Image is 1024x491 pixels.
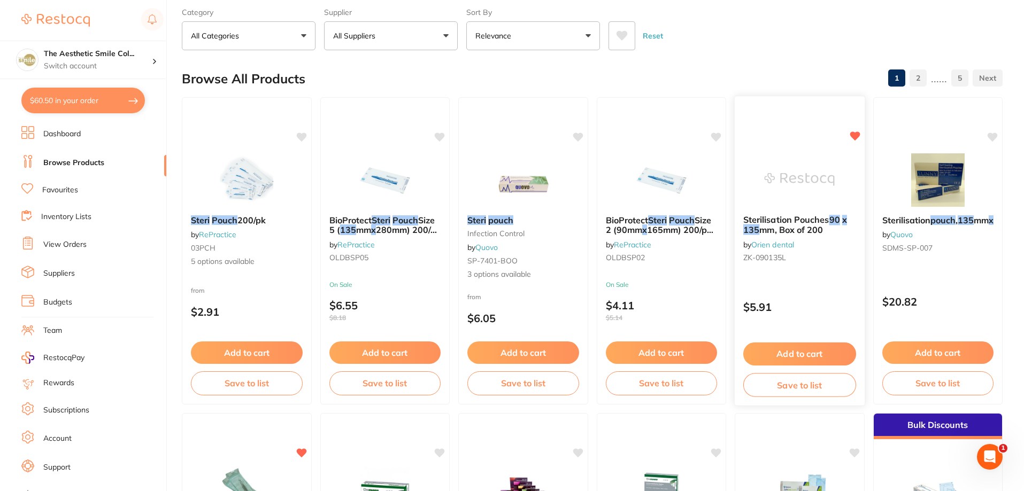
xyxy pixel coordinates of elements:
[43,297,72,308] a: Budgets
[43,158,104,168] a: Browse Products
[759,224,823,235] span: mm, Box of 200
[329,341,441,364] button: Add to cart
[21,88,145,113] button: $60.50 in your order
[606,215,648,225] span: BioProtect
[182,21,315,50] button: All Categories
[43,129,81,139] a: Dashboard
[467,341,579,364] button: Add to cart
[329,215,435,235] span: Size 5 (
[606,224,713,245] span: 165mm) 200/pk 20/ctn
[44,61,152,72] p: Switch account
[958,215,974,225] em: 135
[606,314,718,322] span: $5.14
[999,444,1007,453] span: 1
[329,253,368,262] span: OLDBSP05
[191,230,236,239] span: by
[882,295,994,308] p: $20.82
[43,239,87,250] a: View Orders
[237,215,266,225] span: 200/pk
[606,215,711,235] span: Size 2 (90mm
[191,215,210,225] em: Steri
[191,243,215,253] span: 03PCH
[874,414,1003,439] div: Bulk Discounts
[392,215,418,225] em: Pouch
[329,215,441,235] b: BioProtect Steri Pouch Size 5 (135mm x 280mm) 200/pk 10/ctn
[930,215,956,225] em: pouch
[606,240,651,250] span: by
[199,230,236,239] a: RePractice
[43,405,89,416] a: Subscriptions
[743,239,794,249] span: by
[890,230,913,239] a: Quovo
[356,224,371,235] span: mm
[882,215,994,225] b: Sterilisation pouch, 135mm x 283mm
[191,256,303,267] span: 5 options available
[329,281,441,289] small: On Sale
[467,293,481,301] span: from
[42,185,78,196] a: Favourites
[41,212,91,222] a: Inventory Lists
[329,215,372,225] span: BioProtect
[467,243,498,252] span: by
[842,214,847,225] em: x
[43,378,74,388] a: Rewards
[182,7,315,17] label: Category
[743,342,856,365] button: Add to cart
[333,30,380,41] p: All Suppliers
[606,281,718,289] small: On Sale
[329,240,375,250] span: by
[191,215,303,225] b: Steri Pouch 200/pk
[467,371,579,395] button: Save to list
[882,371,994,395] button: Save to list
[743,373,856,397] button: Save to list
[910,67,927,89] a: 2
[888,67,905,89] a: 1
[467,229,579,238] small: infection control
[329,299,441,322] p: $6.55
[329,224,441,245] span: 280mm) 200/pk 10/ctn
[829,214,840,225] em: 90
[371,224,376,235] em: x
[191,306,303,318] p: $2.91
[743,214,829,225] span: Sterilisation Pouches
[44,49,152,59] h4: The Aesthetic Smile Collective
[191,341,303,364] button: Add to cart
[977,444,1003,470] iframe: Intercom live chat
[466,21,600,50] button: Relevance
[43,325,62,336] a: Team
[21,352,34,364] img: RestocqPay
[614,240,651,250] a: RePractice
[951,67,968,89] a: 5
[372,215,390,225] em: Steri
[606,299,718,322] p: $4.11
[475,30,515,41] p: Relevance
[43,462,71,473] a: Support
[21,14,90,27] img: Restocq Logo
[931,72,947,84] p: ......
[475,243,498,252] a: Quovo
[882,341,994,364] button: Add to cart
[467,269,579,280] span: 3 options available
[467,256,518,266] span: SP-7401-BOO
[488,215,513,225] em: pouch
[467,215,486,225] em: Steri
[340,224,356,235] em: 135
[324,21,458,50] button: All Suppliers
[466,7,600,17] label: Sort By
[191,286,205,294] span: from
[669,215,695,225] em: Pouch
[606,341,718,364] button: Add to cart
[642,224,647,235] em: x
[956,215,958,225] span: ,
[329,314,441,322] span: $8.18
[743,224,759,235] em: 135
[488,153,558,207] img: Steri pouch
[467,215,579,225] b: Steri pouch
[882,230,913,239] span: by
[640,21,666,50] button: Reset
[606,371,718,395] button: Save to list
[350,153,420,207] img: BioProtect Steri Pouch Size 5 (135mm x 280mm) 200/pk 10/ctn
[467,312,579,324] p: $6.05
[743,253,786,262] span: ZK-090135L
[882,215,930,225] span: Sterilisation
